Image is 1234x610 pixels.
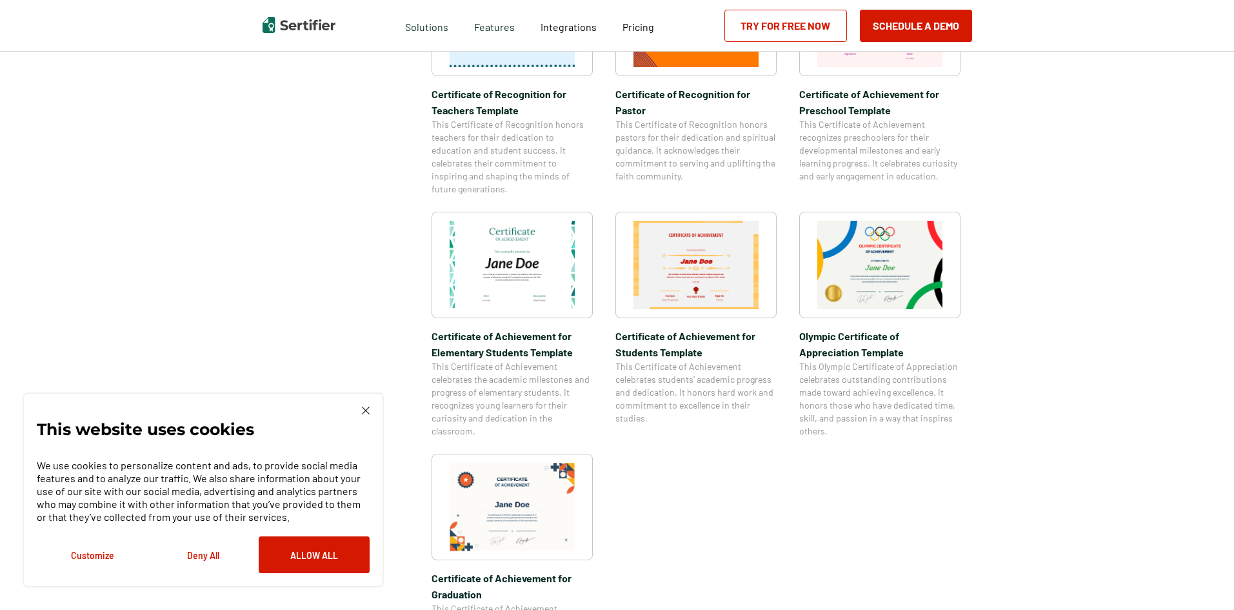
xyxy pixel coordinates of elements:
span: Certificate of Recognition for Teachers Template [432,86,593,118]
p: We use cookies to personalize content and ads, to provide social media features and to analyze ou... [37,459,370,524]
span: This Certificate of Achievement celebrates the academic milestones and progress of elementary stu... [432,360,593,438]
span: This Certificate of Recognition honors teachers for their dedication to education and student suc... [432,118,593,196]
img: Certificate of Achievement for Graduation [450,463,575,551]
img: Sertifier | Digital Credentialing Platform [263,17,335,33]
button: Customize [37,536,148,573]
a: Try for Free Now [724,10,847,42]
p: This website uses cookies [37,423,254,436]
img: Certificate of Achievement for Elementary Students Template [450,221,575,309]
span: Certificate of Achievement for Elementary Students Template [432,328,593,360]
button: Schedule a Demo [860,10,972,42]
span: Solutions [405,17,448,34]
span: Certificate of Achievement for Graduation [432,570,593,602]
a: Certificate of Achievement for Elementary Students TemplateCertificate of Achievement for Element... [432,212,593,438]
img: Cookie Popup Close [362,407,370,414]
span: Olympic Certificate of Appreciation​ Template [799,328,960,360]
a: Certificate of Achievement for Students TemplateCertificate of Achievement for Students TemplateT... [615,212,777,438]
span: Certificate of Recognition for Pastor [615,86,777,118]
img: Olympic Certificate of Appreciation​ Template [817,221,942,309]
span: Pricing [622,21,654,33]
span: Integrations [541,21,597,33]
span: This Certificate of Recognition honors pastors for their dedication and spiritual guidance. It ac... [615,118,777,183]
span: This Certificate of Achievement celebrates students’ academic progress and dedication. It honors ... [615,360,777,425]
span: This Certificate of Achievement recognizes preschoolers for their developmental milestones and ea... [799,118,960,183]
a: Olympic Certificate of Appreciation​ TemplateOlympic Certificate of Appreciation​ TemplateThis Ol... [799,212,960,438]
button: Deny All [148,536,259,573]
button: Allow All [259,536,370,573]
a: Integrations [541,17,597,34]
span: Certificate of Achievement for Preschool Template [799,86,960,118]
span: Features [474,17,515,34]
span: This Olympic Certificate of Appreciation celebrates outstanding contributions made toward achievi... [799,360,960,438]
span: Certificate of Achievement for Students Template [615,328,777,360]
iframe: Chat Widget [1169,548,1234,610]
img: Certificate of Achievement for Students Template [633,221,759,309]
a: Pricing [622,17,654,34]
